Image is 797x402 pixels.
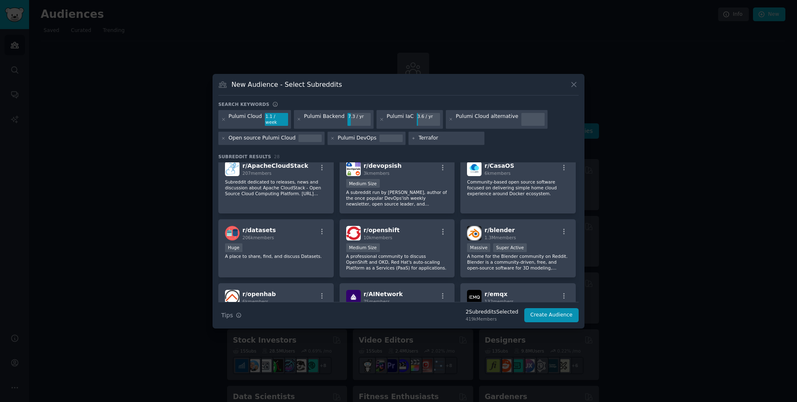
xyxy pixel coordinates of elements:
[225,179,327,196] p: Subreddit dedicated to releases, news and discussion about Apache CloudStack - Open Source Cloud ...
[524,308,579,322] button: Create Audience
[242,235,274,240] span: 206k members
[484,227,515,233] span: r/ blender
[346,226,361,240] img: openshift
[364,291,403,297] span: r/ AINetwork
[484,299,513,304] span: 132 members
[387,113,414,126] div: Pulumi IaC
[493,243,527,252] div: Super Active
[242,291,276,297] span: r/ openhab
[304,113,345,126] div: Pulumi Backend
[484,291,507,297] span: r/ emqx
[242,227,276,233] span: r/ datasets
[242,299,269,304] span: 6k members
[225,290,240,304] img: openhab
[265,113,288,126] div: 1.1 / week
[218,154,271,159] span: Subreddit Results
[242,171,271,176] span: 207 members
[221,311,233,320] span: Tips
[484,162,514,169] span: r/ CasaOS
[456,113,518,126] div: Pulumi Cloud alternative
[417,113,440,120] div: 3.6 / yr
[467,179,569,196] p: Community-based open source software focused on delivering simple home cloud experience around Do...
[346,243,380,252] div: Medium Size
[467,243,490,252] div: Massive
[364,235,392,240] span: 10k members
[346,253,448,271] p: A professional community to discuss OpenShift and OKD, Red Hat's auto-scaling Platform as a Servi...
[364,171,390,176] span: 3k members
[229,135,296,142] div: Open source Pulumi Cloud
[466,309,518,316] div: 2 Subreddit s Selected
[467,253,569,271] p: A home for the Blender community on Reddit. Blender is a community-driven, free, and open-source ...
[242,162,308,169] span: r/ ApacheCloudStack
[347,113,371,120] div: 7.3 / yr
[467,226,482,240] img: blender
[274,154,280,159] span: 28
[218,101,269,107] h3: Search keywords
[484,235,516,240] span: 1.3M members
[225,162,240,176] img: ApacheCloudStack
[346,179,380,188] div: Medium Size
[418,135,482,142] input: New Keyword
[364,299,390,304] span: 75 members
[225,243,242,252] div: Huge
[346,290,361,304] img: AINetwork
[225,253,327,259] p: A place to share, find, and discuss Datasets.
[229,113,262,126] div: Pulumi Cloud
[364,162,402,169] span: r/ devopsish
[467,162,482,176] img: CasaOS
[364,227,400,233] span: r/ openshift
[232,80,342,89] h3: New Audience - Select Subreddits
[466,316,518,322] div: 419k Members
[346,189,448,207] p: A subreddit run by [PERSON_NAME], author of the once popular DevOps'ish weekly newsletter, open s...
[338,135,376,142] div: Pulumi DevOps
[467,290,482,304] img: emqx
[218,308,244,323] button: Tips
[225,226,240,240] img: datasets
[346,162,361,176] img: devopsish
[484,171,511,176] span: 6k members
